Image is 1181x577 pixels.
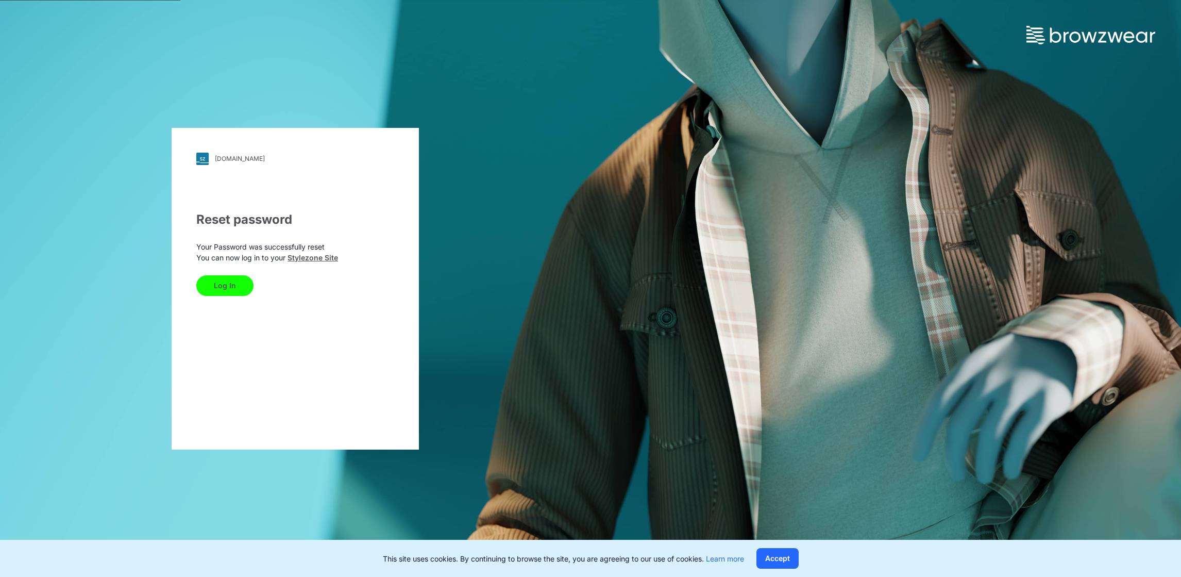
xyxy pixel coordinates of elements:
[706,554,744,563] a: Learn more
[196,153,209,165] img: svg+xml;base64,PHN2ZyB3aWR0aD0iMjgiIGhlaWdodD0iMjgiIHZpZXdCb3g9IjAgMCAyOCAyOCIgZmlsbD0ibm9uZSIgeG...
[196,210,394,229] div: Reset password
[196,153,394,165] a: [DOMAIN_NAME]
[1026,26,1155,44] img: browzwear-logo.73288ffb.svg
[288,253,338,262] a: Stylezone Site
[196,252,394,263] p: You can now log in to your
[215,155,265,162] div: [DOMAIN_NAME]
[756,548,799,569] button: Accept
[196,275,254,296] button: Log In
[196,241,394,252] p: Your Password was successfully reset
[383,553,744,564] p: This site uses cookies. By continuing to browse the site, you are agreeing to our use of cookies.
